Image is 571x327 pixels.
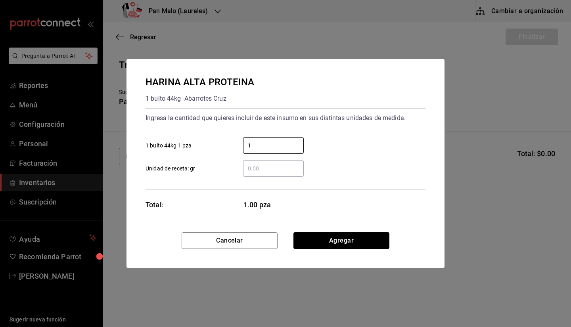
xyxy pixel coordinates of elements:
span: 1 bulto 44kg 1 pza [146,142,192,150]
input: 1 bulto 44kg 1 pza [243,141,304,150]
span: 1.00 pza [243,199,304,210]
div: 1 bulto 44kg - Abarrotes Cruz [146,92,255,105]
div: HARINA ALTA PROTEINA [146,75,255,89]
div: Ingresa la cantidad que quieres incluir de este insumo en sus distintas unidades de medida. [146,112,425,124]
div: Total: [146,199,164,210]
button: Cancelar [182,232,278,249]
input: Unidad de receta: gr [243,164,304,173]
span: Unidad de receta: gr [146,164,195,173]
button: Agregar [293,232,389,249]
